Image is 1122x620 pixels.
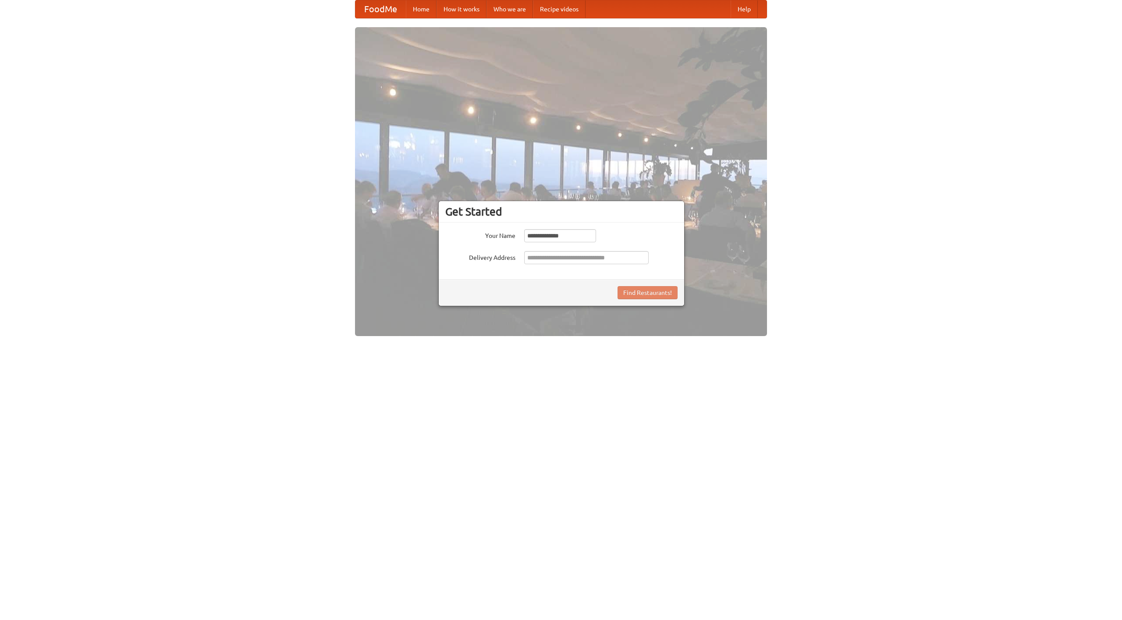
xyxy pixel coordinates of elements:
a: Who we are [486,0,533,18]
label: Delivery Address [445,251,515,262]
button: Find Restaurants! [618,286,678,299]
a: FoodMe [355,0,406,18]
a: Help [731,0,758,18]
a: Recipe videos [533,0,586,18]
h3: Get Started [445,205,678,218]
a: How it works [437,0,486,18]
label: Your Name [445,229,515,240]
a: Home [406,0,437,18]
